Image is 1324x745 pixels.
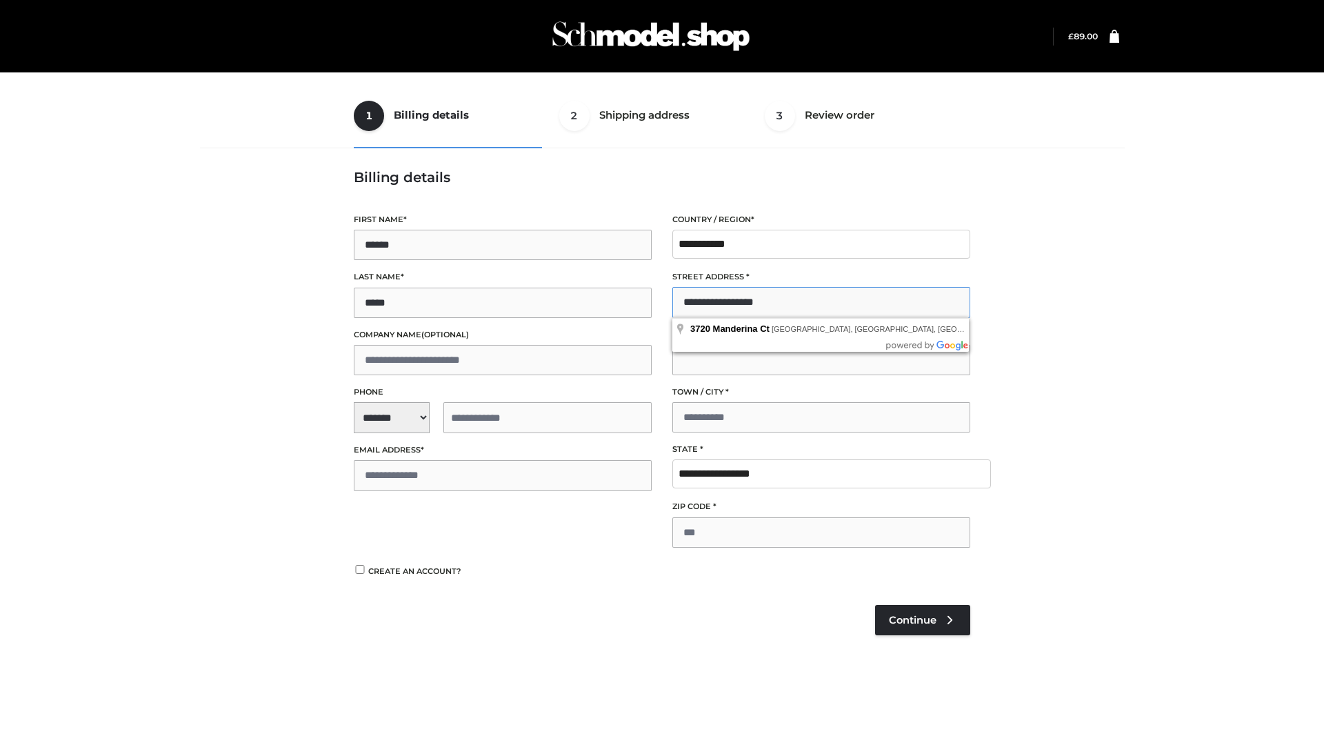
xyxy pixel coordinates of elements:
span: 3720 [690,324,710,334]
label: Street address [672,270,970,284]
label: Town / City [672,386,970,399]
span: Manderina Ct [713,324,770,334]
img: Schmodel Admin 964 [548,9,754,63]
input: Create an account? [354,565,366,574]
span: [GEOGRAPHIC_DATA], [GEOGRAPHIC_DATA], [GEOGRAPHIC_DATA] [772,325,1017,333]
label: Country / Region [672,213,970,226]
label: Company name [354,328,652,341]
label: State [672,443,970,456]
span: £ [1068,31,1074,41]
label: ZIP Code [672,500,970,513]
span: Create an account? [368,566,461,576]
a: Continue [875,605,970,635]
label: First name [354,213,652,226]
label: Phone [354,386,652,399]
span: (optional) [421,330,469,339]
bdi: 89.00 [1068,31,1098,41]
span: Continue [889,614,936,626]
label: Email address [354,444,652,457]
a: £89.00 [1068,31,1098,41]
h3: Billing details [354,169,970,186]
label: Last name [354,270,652,284]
